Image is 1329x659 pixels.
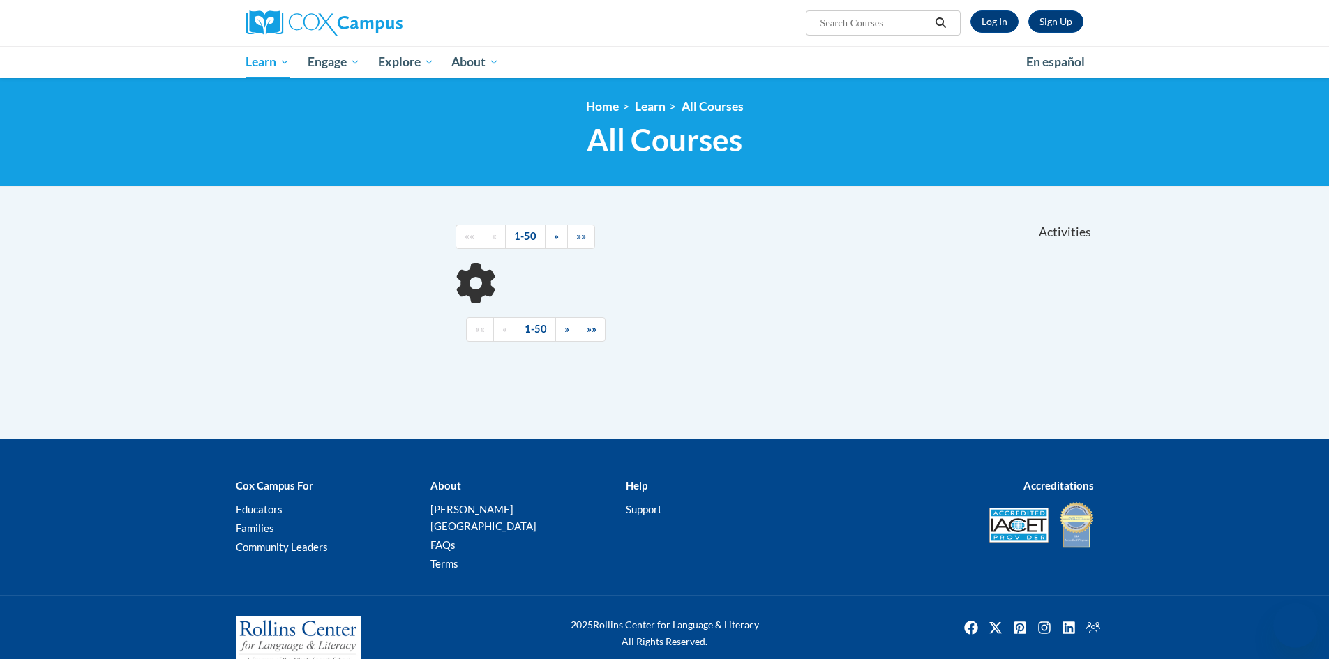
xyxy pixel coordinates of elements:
a: Engage [299,46,369,78]
a: All Courses [682,99,744,114]
span: 2025 [571,619,593,630]
img: Cox Campus [246,10,403,36]
a: Register [1028,10,1083,33]
span: «« [475,323,485,335]
span: Engage [308,54,360,70]
a: FAQs [430,538,456,551]
a: En español [1017,47,1094,77]
img: Pinterest icon [1009,616,1031,639]
input: Search Courses [818,15,930,31]
img: Facebook icon [960,616,982,639]
a: Begining [466,317,494,342]
a: About [442,46,508,78]
span: « [502,323,507,335]
a: Explore [369,46,443,78]
a: Instagram [1033,616,1056,639]
b: Help [626,479,647,492]
a: Terms [430,557,458,570]
a: Home [586,99,619,114]
a: End [578,317,606,342]
a: Families [236,522,274,534]
a: 1-50 [516,317,556,342]
span: All Courses [587,121,742,158]
span: En español [1026,54,1085,69]
b: Accreditations [1023,479,1094,492]
span: Learn [246,54,290,70]
img: Facebook group icon [1082,616,1104,639]
img: Twitter icon [984,616,1007,639]
span: » [554,230,559,242]
div: Rollins Center for Language & Literacy All Rights Reserved. [518,616,811,650]
button: Search [930,15,951,31]
a: Pinterest [1009,616,1031,639]
span: »» [587,323,596,335]
a: Learn [635,99,666,114]
a: Facebook [960,616,982,639]
a: Previous [483,225,506,249]
span: »» [576,230,586,242]
span: Activities [1039,225,1091,240]
iframe: Button to launch messaging window [1273,603,1318,648]
a: [PERSON_NAME][GEOGRAPHIC_DATA] [430,503,536,532]
a: Community Leaders [236,540,328,553]
a: Support [626,503,662,515]
span: « [492,230,497,242]
span: «« [465,230,474,242]
img: IDA® Accredited [1059,501,1094,550]
a: Next [555,317,578,342]
div: Main menu [225,46,1104,78]
a: End [567,225,595,249]
a: Begining [456,225,483,249]
span: Explore [378,54,434,70]
span: About [451,54,499,70]
a: 1-50 [505,225,546,249]
a: Previous [493,317,516,342]
span: » [564,323,569,335]
a: Cox Campus [246,10,511,36]
img: Accredited IACET® Provider [989,508,1049,543]
a: Twitter [984,616,1007,639]
img: Instagram icon [1033,616,1056,639]
a: Facebook Group [1082,616,1104,639]
b: Cox Campus For [236,479,313,492]
b: About [430,479,461,492]
a: Learn [237,46,299,78]
a: Log In [970,10,1019,33]
a: Linkedin [1058,616,1080,639]
img: LinkedIn icon [1058,616,1080,639]
a: Educators [236,503,283,515]
a: Next [545,225,568,249]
